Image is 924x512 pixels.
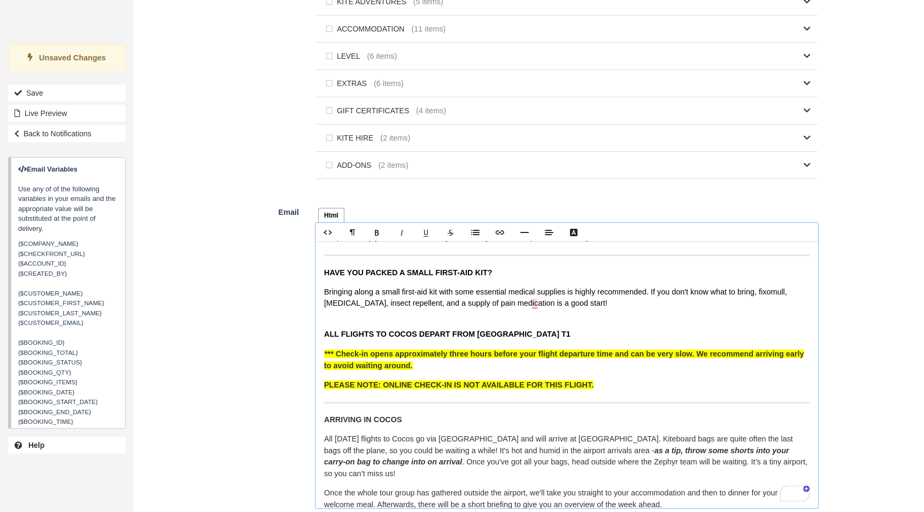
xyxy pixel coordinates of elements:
a: Line [512,223,537,241]
a: Italic [389,223,414,241]
label: KITE HIRE [323,130,380,146]
span: (4 items) [416,105,446,117]
a: Align [537,223,561,241]
span: Bringing along a small first-aid kit with some essential medical supplies is highly recommended. ... [324,288,787,308]
p: Use any of of the following variables in your emails and the appropriate value will be substitute... [18,165,118,234]
span: PLEASE NOTE: ONLINE CHECK-IN IS NOT AVAILABLE FOR THIS FLIGHT. [324,381,594,389]
label: ACCOMMODATION [323,21,411,37]
label: GIFT CERTIFICATES [323,103,416,119]
strong: ARRIVING IN COCOS [324,415,402,424]
a: Html [318,208,344,223]
a: HTML [315,223,340,241]
span: *** Check-in opens approximately three hours before your flight departure time and can be very sl... [324,350,804,370]
a: Link [488,223,512,241]
a: Format [340,223,365,241]
strong: Unsaved Changes [39,53,106,62]
p: All [DATE] flights to Cocos go via [GEOGRAPHIC_DATA] and will arrive at [GEOGRAPHIC_DATA]. Kitebo... [324,433,810,479]
strong: Email Variables [18,165,78,173]
span: (11 items) [411,24,445,35]
label: ADD-ONS [323,157,378,173]
a: Back to Notifications [8,125,126,142]
em: a [654,446,659,455]
a: Bold [365,223,389,241]
label: EXTRAS [323,75,374,91]
span: (6 items) [374,78,404,89]
label: LEVEL [323,48,367,64]
button: Save [8,84,126,102]
b: Help [28,441,44,449]
label: Email [134,203,307,218]
span: (2 items) [378,160,408,171]
div: To enrich screen reader interactions, please activate Accessibility in Grammarly extension settings [315,241,818,508]
a: Strikethrough [438,223,463,241]
em: s a tip, throw some shorts into your carry-on bag to change into on arrival [324,446,789,467]
a: Lists [463,223,488,241]
a: Text Color [561,223,586,241]
span: (2 items) [380,133,410,144]
strong: HAVE YOU PACKED A SMALL FIRST-AID KIT? [324,268,492,277]
span: ALL FLIGHTS TO COCOS DEPART FROM [GEOGRAPHIC_DATA] T1 [324,330,571,338]
span: {$CUSTOMER_NAME} {$CUSTOMER_FIRST_NAME} {$CUSTOMER_LAST_NAME} {$CUSTOMER_EMAIL} [18,290,104,327]
a: Help [8,437,126,454]
a: Underline [414,223,438,241]
span: (6 items) [367,51,397,62]
button: Live Preview [8,105,126,122]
